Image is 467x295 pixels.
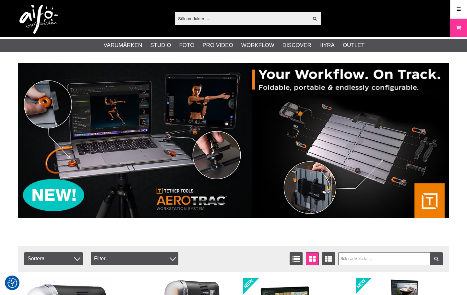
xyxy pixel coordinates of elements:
[306,252,319,265] a: Fönstervisning
[150,41,171,50] a: Studio
[319,41,335,50] a: Hyra
[202,41,233,50] a: Pro Video
[322,252,335,265] a: Utökad listvisning
[7,278,17,288] img: Revisit consent button
[430,252,443,265] a: Filtrera
[290,252,303,265] a: Listvisning
[175,14,309,23] input: Sök produkter ...
[19,5,58,34] img: logo.png
[104,41,142,50] a: Varumärken
[7,277,17,289] button: Samtyckesinställningar
[343,41,365,50] a: Outlet
[241,41,274,50] a: Workflow
[338,252,443,265] input: Sök i artikellista ...
[18,63,449,218] img: Annons:007 banner-header-aerotrac-1390x500.jpg
[282,41,311,50] a: Discover
[179,41,194,50] a: Foto
[91,252,178,265] div: Filter
[24,252,83,265] span: Sortera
